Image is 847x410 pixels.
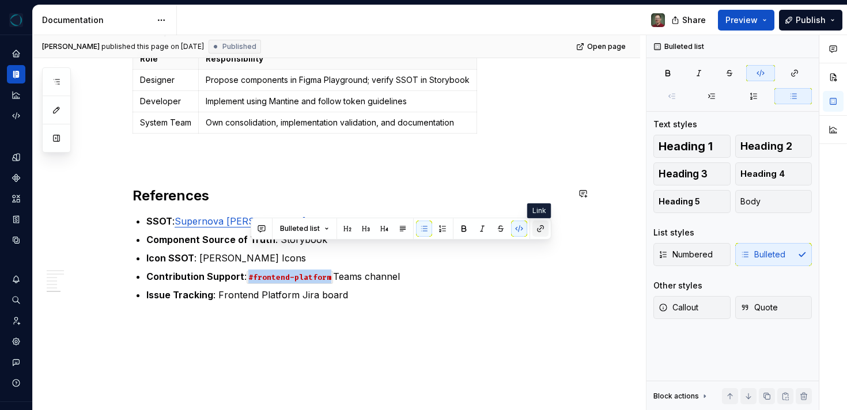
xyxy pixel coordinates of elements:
span: Preview [725,14,758,26]
span: Publish [796,14,826,26]
code: #frontend-platform [247,271,333,284]
span: Callout [659,302,698,313]
span: [PERSON_NAME] [42,42,100,51]
div: Other styles [653,280,702,291]
button: Contact support [7,353,25,371]
button: Heading 1 [653,135,731,158]
div: Text styles [653,119,697,130]
strong: Contribution Support [146,271,244,282]
p: : [146,214,568,228]
span: Body [740,196,761,207]
p: : Storybook [146,233,568,246]
a: Analytics [7,86,25,104]
strong: Issue Tracking [146,289,213,301]
img: e0e0e46e-566d-4916-84b9-f308656432a6.png [9,13,23,27]
div: List styles [653,227,694,238]
p: : [PERSON_NAME] Icons [146,251,568,265]
a: Code automation [7,107,25,125]
a: Home [7,44,25,63]
button: Quote [735,296,812,319]
button: Publish [779,10,842,31]
button: Bulleted list [275,221,334,237]
p: Responsibility [206,53,470,64]
div: Link [527,203,551,218]
a: Invite team [7,312,25,330]
a: Documentation [7,65,25,83]
span: Bulleted list [280,224,320,233]
span: Heading 1 [659,141,713,152]
button: Callout [653,296,731,319]
button: Heading 3 [653,162,731,185]
a: Open page [573,39,631,55]
div: published this page on [DATE] [101,42,204,51]
span: Heading 4 [740,168,785,180]
p: : Teams channel [146,269,568,283]
span: Heading 3 [659,168,708,180]
button: Heading 2 [735,135,812,158]
span: Quote [740,302,778,313]
span: Numbered [659,249,713,260]
button: Search ⌘K [7,291,25,309]
p: Designer [140,74,191,86]
strong: Component Source of Truth [146,234,275,245]
a: Components [7,169,25,187]
a: Assets [7,189,25,208]
h2: References [133,187,568,205]
a: Data sources [7,231,25,249]
p: Role [140,53,191,64]
button: Notifications [7,270,25,288]
strong: Icon SSOT [146,252,194,264]
div: Documentation [42,14,151,26]
p: Developer [140,96,191,107]
a: Supernova [PERSON_NAME] [175,215,306,227]
a: Settings [7,332,25,351]
p: Implement using Mantine and follow token guidelines [206,96,470,107]
span: Open page [587,42,626,51]
a: Storybook stories [7,210,25,229]
button: Heading 4 [735,162,812,185]
p: System Team [140,117,191,128]
strong: SSOT [146,215,172,227]
button: Preview [718,10,774,31]
p: Own consolidation, implementation validation, and documentation [206,117,470,128]
button: Body [735,190,812,213]
span: Heading 5 [659,196,700,207]
div: Block actions [653,388,709,404]
p: Propose components in Figma Playground; verify SSOT in Storybook [206,74,470,86]
span: Share [682,14,706,26]
button: Share [665,10,713,31]
span: Heading 2 [740,141,792,152]
button: Heading 5 [653,190,731,213]
p: : Frontend Platform Jira board [146,288,568,302]
button: Numbered [653,243,731,266]
span: Published [222,42,256,51]
img: Stefan Hoth [651,13,665,27]
a: Design tokens [7,148,25,166]
div: Block actions [653,392,699,401]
